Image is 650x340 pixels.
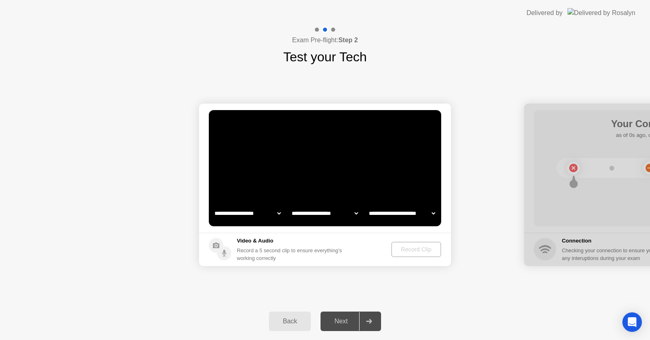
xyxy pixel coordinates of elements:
[338,37,358,43] b: Step 2
[283,47,367,67] h1: Test your Tech
[367,205,437,221] select: Available microphones
[394,246,438,253] div: Record Clip
[391,242,441,257] button: Record Clip
[290,205,360,221] select: Available speakers
[237,247,345,262] div: Record a 5 second clip to ensure everything’s working correctly
[568,8,635,17] img: Delivered by Rosalyn
[321,312,381,331] button: Next
[351,119,361,129] div: . . .
[292,35,358,45] h4: Exam Pre-flight:
[346,119,355,129] div: !
[323,318,359,325] div: Next
[271,318,308,325] div: Back
[213,205,282,221] select: Available cameras
[526,8,563,18] div: Delivered by
[269,312,311,331] button: Back
[622,312,642,332] div: Open Intercom Messenger
[237,237,345,245] h5: Video & Audio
